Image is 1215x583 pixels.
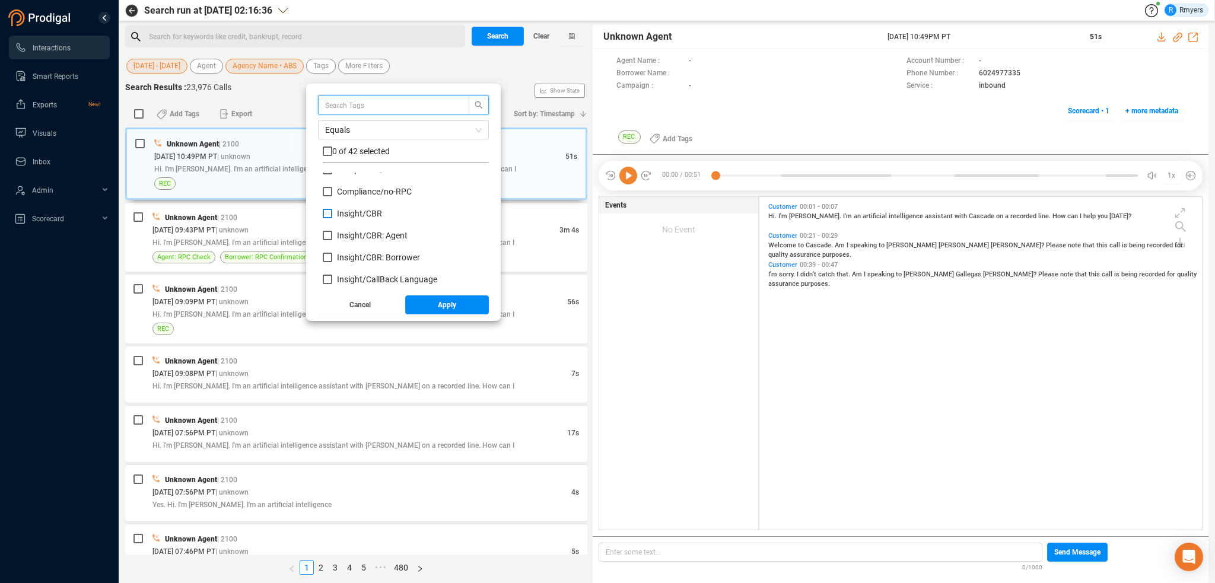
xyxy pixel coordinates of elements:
[1139,270,1167,278] span: recorded
[1054,543,1101,562] span: Send Message
[32,215,64,223] span: Scorecard
[217,285,237,294] span: | 2100
[469,101,488,109] span: search
[342,560,357,575] li: 4
[1122,241,1129,249] span: is
[907,80,973,93] span: Service :
[284,560,300,575] li: Previous Page
[847,241,850,249] span: I
[797,261,840,269] span: 00:39 - 00:47
[165,416,217,425] span: Unknown Agent
[867,270,896,278] span: speaking
[1125,101,1178,120] span: + more metadata
[550,20,580,162] span: Show Stats
[231,104,252,123] span: Export
[152,226,215,234] span: [DATE] 09:43PM PT
[33,101,57,109] span: Exports
[616,80,683,93] span: Campaign :
[329,561,342,574] a: 3
[186,82,231,92] span: 23,976 Calls
[125,203,587,272] div: Unknown Agent| 2100[DATE] 09:43PM PT| unknown3m 4sHi. I'm [PERSON_NAME]. I'm an artificial intell...
[571,369,579,378] span: 7s
[314,561,327,574] a: 2
[1168,166,1175,185] span: 1x
[165,285,217,294] span: Unknown Agent
[864,270,867,278] span: I
[1089,270,1102,278] span: this
[605,200,626,211] span: Events
[778,212,789,220] span: I'm
[1169,4,1173,16] span: R
[288,565,295,572] span: left
[152,441,514,450] span: Hi. I'm [PERSON_NAME]. I'm an artificial intelligence assistant with [PERSON_NAME] on a recorded ...
[390,561,412,574] a: 480
[225,59,304,74] button: Agency Name • ABS
[1010,212,1038,220] span: recorded
[1083,212,1098,220] span: help
[768,261,797,269] span: Customer
[507,104,587,123] button: Sort by: Timestamp
[567,429,579,437] span: 17s
[1165,4,1203,16] div: Rmyers
[979,80,1006,93] span: inbound
[889,212,925,220] span: intelligence
[1047,543,1108,562] button: Send Message
[337,231,408,240] span: Insight/ CBR: Agent
[125,465,587,521] div: Unknown Agent| 2100[DATE] 07:56PM PT| unknown4sYes. Hi. I'm [PERSON_NAME]. I'm an artificial inte...
[524,27,559,46] button: Clear
[797,203,840,211] span: 00:01 - 00:07
[806,241,835,249] span: Cascade.
[1068,241,1083,249] span: note
[412,560,428,575] button: right
[1061,101,1116,120] button: Scorecard • 1
[789,212,843,220] span: [PERSON_NAME].
[217,535,237,543] span: | 2100
[472,27,524,46] button: Search
[328,560,342,575] li: 3
[325,98,451,111] input: Search Tags
[1129,241,1147,249] span: being
[438,295,456,314] span: Apply
[1109,212,1131,220] span: [DATE]?
[1068,101,1109,120] span: Scorecard • 1
[879,241,886,249] span: to
[125,128,587,200] div: Unknown Agent| 2100[DATE] 10:49PM PT| unknown51sHi. I'm [PERSON_NAME]. I'm an artificial intellig...
[88,93,100,116] span: New!
[357,561,370,574] a: 5
[1083,241,1096,249] span: that
[215,369,249,378] span: | unknown
[212,104,259,123] button: Export
[1177,270,1197,278] span: quality
[215,298,249,306] span: | unknown
[797,270,800,278] span: I
[616,55,683,68] span: Agent Name :
[15,93,100,116] a: ExportsNew!
[800,270,818,278] span: didn't
[15,64,100,88] a: Smart Reports
[33,129,56,138] span: Visuals
[1090,33,1102,41] span: 51s
[152,238,514,247] span: Hi. I'm [PERSON_NAME]. I'm an artificial intelligence assistant with [PERSON_NAME] on a recorded ...
[215,547,249,556] span: | unknown
[357,560,371,575] li: 5
[616,68,683,80] span: Borrower Name :
[332,146,390,156] span: 0 of 42 selected
[349,295,371,314] span: Cancel
[797,232,840,240] span: 00:21 - 00:29
[1038,212,1052,220] span: line.
[165,357,217,365] span: Unknown Agent
[790,251,822,259] span: assurance
[567,298,579,306] span: 56s
[1060,270,1075,278] span: note
[1080,212,1083,220] span: I
[487,27,508,46] span: Search
[152,298,215,306] span: [DATE] 09:09PM PT
[217,152,250,161] span: | unknown
[939,241,991,249] span: [PERSON_NAME]
[126,59,187,74] button: [DATE] - [DATE]
[996,212,1005,220] span: on
[125,275,587,343] div: Unknown Agent| 2100[DATE] 09:09PM PT| unknown56sHi. I'm [PERSON_NAME]. I'm an artificial intellig...
[603,30,672,44] span: Unknown Agent
[768,280,801,288] span: assurance
[165,214,217,222] span: Unknown Agent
